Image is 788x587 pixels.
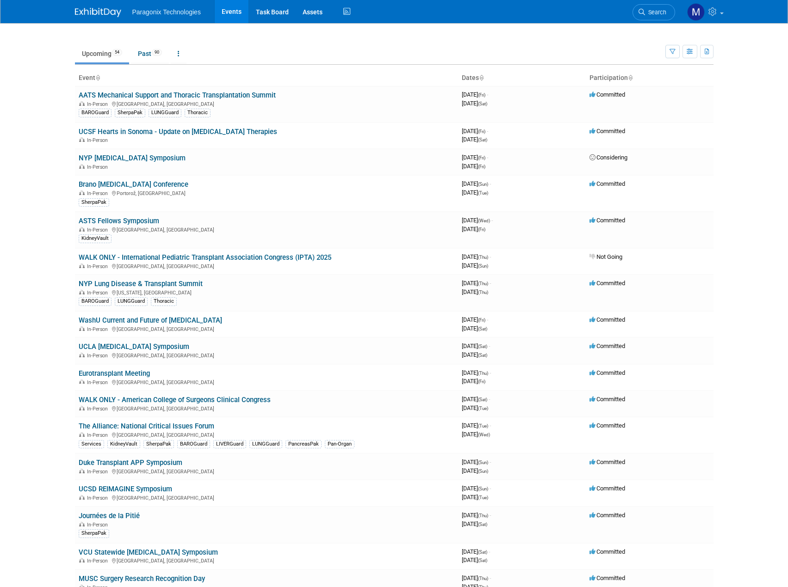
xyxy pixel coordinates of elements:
span: (Tue) [478,495,488,500]
span: - [490,485,491,492]
span: (Fri) [478,164,485,169]
div: Services [79,440,104,448]
img: In-Person Event [79,326,85,331]
img: In-Person Event [79,432,85,437]
img: In-Person Event [79,406,85,410]
a: NYP Lung Disease & Transplant Summit [79,280,203,288]
span: - [490,180,491,187]
span: In-Person [87,137,111,143]
span: Committed [589,422,625,429]
span: (Fri) [478,92,485,98]
span: - [489,396,490,403]
span: Committed [589,342,625,349]
span: Not Going [589,253,622,260]
span: In-Person [87,469,111,475]
span: (Thu) [478,290,488,295]
span: [DATE] [462,91,488,98]
div: BAROGuard [79,297,112,306]
span: In-Person [87,326,111,332]
span: (Thu) [478,281,488,286]
a: ASTS Fellows Symposium [79,217,159,225]
span: [DATE] [462,189,488,196]
div: [GEOGRAPHIC_DATA], [GEOGRAPHIC_DATA] [79,494,454,501]
div: SherpaPak [115,109,145,117]
span: (Sat) [478,344,487,349]
span: [DATE] [462,369,491,376]
span: In-Person [87,290,111,296]
span: (Thu) [478,576,488,581]
span: Committed [589,316,625,323]
span: [DATE] [462,100,487,107]
img: In-Person Event [79,263,85,268]
div: KidneyVault [79,234,112,243]
img: In-Person Event [79,227,85,232]
span: - [490,575,491,581]
span: [DATE] [462,128,488,135]
div: SherpaPak [143,440,174,448]
a: UCLA [MEDICAL_DATA] Symposium [79,342,189,351]
div: [GEOGRAPHIC_DATA], [GEOGRAPHIC_DATA] [79,378,454,385]
div: [US_STATE], [GEOGRAPHIC_DATA] [79,288,454,296]
a: AATS Mechanical Support and Thoracic Transplantation Summit [79,91,276,99]
img: In-Person Event [79,290,85,294]
div: [GEOGRAPHIC_DATA], [GEOGRAPHIC_DATA] [79,226,454,233]
th: Dates [458,70,586,86]
span: (Sun) [478,182,488,187]
a: WALK ONLY - American College of Surgeons Clinical Congress [79,396,271,404]
span: In-Person [87,190,111,196]
span: [DATE] [462,459,491,465]
span: (Wed) [478,432,490,437]
img: In-Person Event [79,353,85,357]
span: - [490,369,491,376]
a: Past90 [131,45,169,62]
span: (Fri) [478,227,485,232]
span: (Sat) [478,522,487,527]
a: The Alliance: National Critical Issues Forum [79,422,214,430]
img: Michael Tajima [687,3,705,21]
span: (Sat) [478,558,487,563]
span: [DATE] [462,467,488,474]
div: [GEOGRAPHIC_DATA], [GEOGRAPHIC_DATA] [79,556,454,564]
span: In-Person [87,263,111,269]
a: Sort by Event Name [95,74,100,81]
span: [DATE] [462,520,487,527]
span: [DATE] [462,342,490,349]
div: LUNGGuard [149,109,181,117]
span: In-Person [87,101,111,107]
span: (Thu) [478,513,488,518]
div: KidneyVault [107,440,140,448]
div: LUNGGuard [115,297,148,306]
span: - [491,217,493,224]
span: [DATE] [462,325,487,332]
img: In-Person Event [79,469,85,473]
div: [GEOGRAPHIC_DATA], [GEOGRAPHIC_DATA] [79,351,454,359]
span: (Sat) [478,137,487,142]
span: - [490,512,491,519]
img: In-Person Event [79,101,85,106]
span: - [487,91,488,98]
span: (Tue) [478,190,488,196]
span: - [489,342,490,349]
span: (Fri) [478,379,485,384]
div: [GEOGRAPHIC_DATA], [GEOGRAPHIC_DATA] [79,404,454,412]
span: In-Person [87,379,111,385]
div: [GEOGRAPHIC_DATA], [GEOGRAPHIC_DATA] [79,262,454,269]
span: (Tue) [478,423,488,428]
span: Committed [589,369,625,376]
img: ExhibitDay [75,8,121,17]
div: BAROGuard [177,440,210,448]
span: Considering [589,154,627,161]
span: (Sat) [478,550,487,555]
span: [DATE] [462,548,490,555]
span: Committed [589,575,625,581]
span: [DATE] [462,378,485,385]
span: (Fri) [478,129,485,134]
span: Committed [589,512,625,519]
div: SherpaPak [79,198,109,207]
span: (Sun) [478,263,488,269]
span: - [490,280,491,287]
span: Paragonix Technologies [132,8,201,16]
a: Brano [MEDICAL_DATA] Conference [79,180,188,189]
span: - [487,128,488,135]
span: In-Person [87,164,111,170]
